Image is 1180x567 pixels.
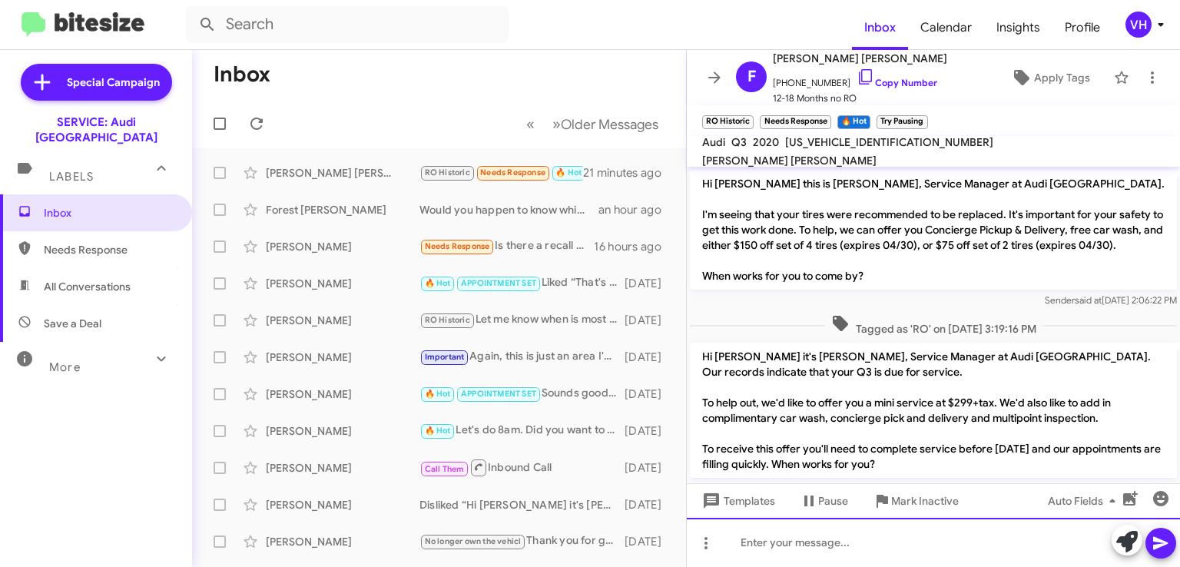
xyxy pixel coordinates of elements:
div: Disliked “Hi [PERSON_NAME] it's [PERSON_NAME] at [GEOGRAPHIC_DATA]. I just wanted to check back i... [419,497,625,512]
p: Hi [PERSON_NAME] this is [PERSON_NAME], Service Manager at Audi [GEOGRAPHIC_DATA]. I'm seeing tha... [690,170,1177,290]
span: F [747,65,756,89]
div: Forest [PERSON_NAME] [266,202,419,217]
span: « [526,114,535,134]
div: [PERSON_NAME] [266,313,419,328]
span: Q3 [731,135,747,149]
small: Try Pausing [877,115,927,129]
div: [DATE] [625,386,674,402]
div: [DATE] [625,497,674,512]
span: Auto Fields [1048,487,1122,515]
span: Special Campaign [67,75,160,90]
button: Mark Inactive [860,487,971,515]
span: » [552,114,561,134]
a: Profile [1052,5,1112,50]
a: Special Campaign [21,64,172,101]
input: Search [186,6,509,43]
div: [DATE] [625,313,674,328]
span: 🔥 Hot [425,278,451,288]
span: Templates [699,487,775,515]
span: APPOINTMENT SET [461,278,536,288]
span: 🔥 Hot [425,426,451,436]
nav: Page navigation example [518,108,668,140]
a: Insights [984,5,1052,50]
small: Needs Response [760,115,830,129]
div: [PERSON_NAME] [266,423,419,439]
span: Needs Response [425,241,490,251]
button: Apply Tags [993,64,1106,91]
span: [PERSON_NAME] [PERSON_NAME] [702,154,877,167]
button: Auto Fields [1036,487,1134,515]
span: Labels [49,170,94,184]
span: said at [1076,482,1102,494]
a: Copy Number [857,77,937,88]
button: Next [543,108,668,140]
span: Mark Inactive [891,487,959,515]
span: [PERSON_NAME] [PERSON_NAME] [773,49,947,68]
span: Tagged as 'RO' on [DATE] 3:19:16 PM [825,314,1042,337]
button: Pause [787,487,860,515]
span: [PHONE_NUMBER] [773,68,947,91]
div: [DATE] [625,534,674,549]
div: [PERSON_NAME] [266,386,419,402]
span: Pause [818,487,848,515]
div: Thank you for getting back to me. I will update my records. [419,532,625,550]
a: Inbox [852,5,908,50]
span: [US_VEHICLE_IDENTIFICATION_NUMBER] [785,135,993,149]
div: [PERSON_NAME] [266,276,419,291]
p: Hi [PERSON_NAME] it's [PERSON_NAME], Service Manager at Audi [GEOGRAPHIC_DATA]. Our records indic... [690,343,1177,478]
span: Call Them [425,464,465,474]
div: Let's do 8am. Did you want to do only the oil change or the full service? Our records show you ar... [419,422,625,439]
small: RO Historic [702,115,754,129]
h1: Inbox [214,62,270,87]
div: Sounds good, we'll see you [DATE]. Have a great weekend! [419,385,625,403]
small: 🔥 Hot [837,115,870,129]
div: VH [1125,12,1152,38]
div: Would you happen to know which service the last dealer did? I have on record from [DATE] with us ... [419,202,598,217]
div: [DATE] [625,460,674,476]
div: [DATE] [625,276,674,291]
span: All Conversations [44,279,131,294]
span: 12-18 Months no RO [773,91,947,106]
span: More [49,360,81,374]
a: Calendar [908,5,984,50]
div: 21 minutes ago [583,165,674,181]
span: No longer own the vehicl [425,536,522,546]
span: Sender [DATE] 2:06:22 PM [1045,294,1177,306]
div: Should I wait until then for service? [419,164,583,181]
span: Inbox [44,205,174,220]
span: APPOINTMENT SET [461,389,536,399]
div: [PERSON_NAME] [266,497,419,512]
span: RO Historic [425,167,470,177]
div: Again, this is just an area I'm passionate about. I worked at Google for many years where we were... [419,348,625,366]
span: Needs Response [44,242,174,257]
div: 16 hours ago [594,239,674,254]
div: [PERSON_NAME] [266,350,419,365]
span: Needs Response [480,167,545,177]
div: [PERSON_NAME] [PERSON_NAME] [266,165,419,181]
span: Apply Tags [1034,64,1090,91]
span: said at [1075,294,1102,306]
span: Older Messages [561,116,658,133]
span: 2020 [753,135,779,149]
div: [DATE] [625,350,674,365]
span: Audi [702,135,725,149]
div: Liked “That's fine, I'll put you in the schedule for 8:30am.” [419,274,625,292]
div: [PERSON_NAME] [266,239,419,254]
div: an hour ago [598,202,674,217]
span: 🔥 Hot [425,389,451,399]
div: Let me know when is most convenient for you before the 30th! [419,311,625,329]
button: VH [1112,12,1163,38]
div: [PERSON_NAME] [266,460,419,476]
div: Inbound Call [419,458,625,477]
div: Is there a recall on my vehicle or something? [419,237,594,255]
span: RO Historic [425,315,470,325]
span: Save a Deal [44,316,101,331]
div: [DATE] [625,423,674,439]
button: Templates [687,487,787,515]
span: 🔥 Hot [555,167,582,177]
div: [PERSON_NAME] [266,534,419,549]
